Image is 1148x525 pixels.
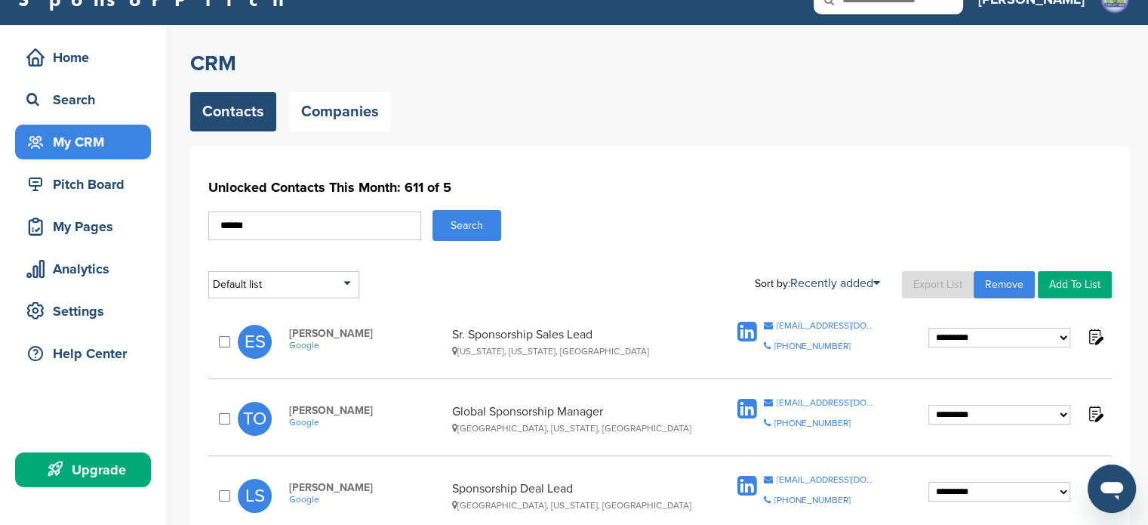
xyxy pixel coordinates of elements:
div: Global Sponsorship Manager [452,404,697,434]
div: Upgrade [23,456,151,483]
a: Recently added [790,276,880,291]
a: Companies [289,92,391,131]
div: Sr. Sponsorship Sales Lead [452,327,697,357]
div: [GEOGRAPHIC_DATA], [US_STATE], [GEOGRAPHIC_DATA] [452,423,697,434]
a: Google [289,417,445,428]
div: Analytics [23,255,151,283]
a: Add To List [1038,271,1112,298]
a: Contacts [190,92,276,131]
span: [PERSON_NAME] [289,481,445,494]
span: ES [238,325,272,359]
img: Notes [1085,481,1104,500]
a: Home [15,40,151,75]
div: [PHONE_NUMBER] [774,341,851,351]
a: Upgrade [15,452,151,487]
img: Notes [1085,404,1104,423]
div: Search [23,86,151,113]
h1: Unlocked Contacts This Month: 611 of 5 [208,174,1112,201]
span: TO [238,402,272,436]
iframe: Button to launch messaging window [1088,465,1136,513]
div: Default list [208,271,359,298]
a: Google [289,494,445,505]
span: [PERSON_NAME] [289,327,445,340]
div: My Pages [23,213,151,240]
a: Analytics [15,252,151,286]
a: My Pages [15,209,151,244]
div: [EMAIL_ADDRESS][DOMAIN_NAME] [777,475,877,484]
span: LS [238,479,272,513]
a: Export List [902,271,974,298]
div: Settings [23,298,151,325]
div: [PHONE_NUMBER] [774,418,851,428]
div: Home [23,44,151,71]
div: [US_STATE], [US_STATE], [GEOGRAPHIC_DATA] [452,346,697,357]
a: Remove [974,271,1035,298]
span: [PERSON_NAME] [289,404,445,417]
div: [GEOGRAPHIC_DATA], [US_STATE], [GEOGRAPHIC_DATA] [452,500,697,511]
h2: CRM [190,50,1130,77]
div: Pitch Board [23,171,151,198]
a: Search [15,82,151,117]
div: Sort by: [755,277,880,289]
div: [PHONE_NUMBER] [774,496,851,505]
div: [EMAIL_ADDRESS][DOMAIN_NAME] [777,321,877,330]
div: My CRM [23,128,151,156]
div: Sponsorship Deal Lead [452,481,697,511]
a: Google [289,340,445,351]
a: Settings [15,294,151,329]
a: My CRM [15,125,151,159]
button: Search [432,210,501,241]
div: [EMAIL_ADDRESS][DOMAIN_NAME] [777,398,877,407]
img: Notes [1085,327,1104,346]
a: Help Center [15,336,151,371]
a: Pitch Board [15,167,151,202]
div: Help Center [23,340,151,367]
